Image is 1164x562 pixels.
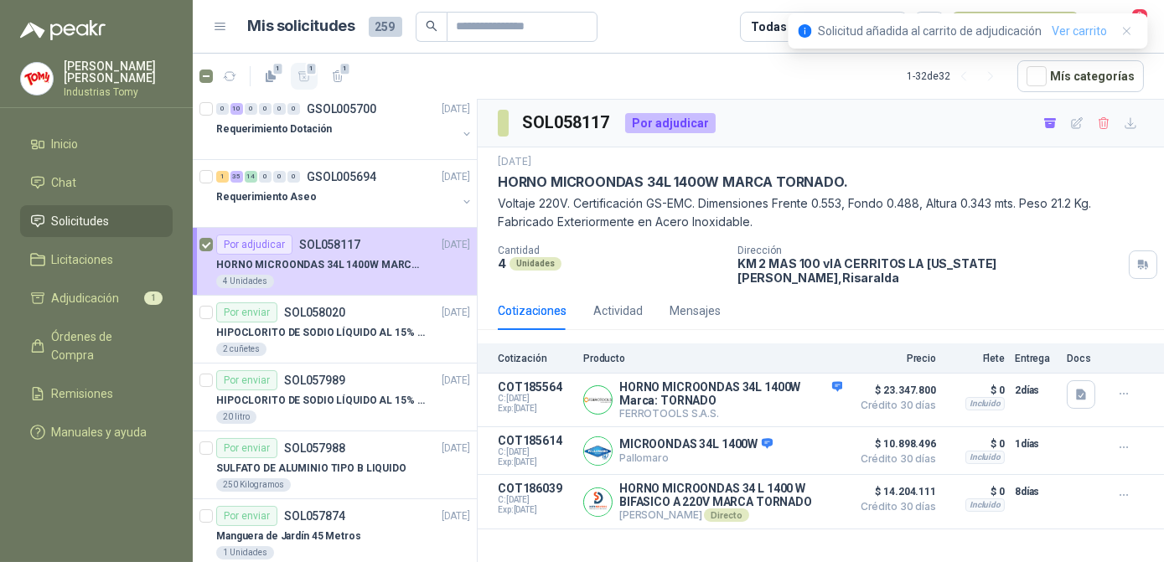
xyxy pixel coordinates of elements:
p: SULFATO DE ALUMINIO TIPO B LIQUIDO [216,461,406,477]
div: 0 [245,103,257,115]
div: 1 - 32 de 32 [907,63,1004,90]
p: [PERSON_NAME] [PERSON_NAME] [64,60,173,84]
span: 1 [272,62,284,75]
div: Por enviar [216,506,277,526]
div: 4 Unidades [216,275,274,288]
span: Órdenes de Compra [52,327,157,364]
a: Chat [20,167,173,199]
a: Manuales y ayuda [20,416,173,448]
p: Solicitud añadida al carrito de adjudicación [818,22,1042,40]
div: 20 litro [216,410,256,424]
p: Producto [583,353,842,364]
span: Exp: [DATE] [498,457,573,467]
a: Por enviarSOL058020[DATE] HIPOCLORITO DE SODIO LÍQUIDO AL 15% CONT NETO 20L2 cuñetes [193,296,477,363]
p: HORNO MICROONDAS 34L 1400W MARCA TORNADO. [498,173,848,191]
span: Solicitudes [52,212,110,230]
p: Cotización [498,353,573,364]
a: Ver carrito [1052,22,1107,40]
div: Por enviar [216,370,277,390]
p: HORNO MICROONDAS 34L 1400W MARCA TORNADO. [216,257,425,273]
span: Crédito 30 días [852,502,936,512]
p: $ 0 [946,482,1005,502]
div: 0 [259,103,272,115]
span: $ 14.204.111 [852,482,936,502]
span: Adjudicación [52,289,120,307]
a: 1 35 14 0 0 0 GSOL005694[DATE] Requerimiento Aseo [216,167,473,220]
span: 2 [1130,8,1149,23]
div: Cotizaciones [498,302,566,320]
div: 14 [245,171,257,183]
p: COT185614 [498,434,573,447]
p: HIPOCLORITO DE SODIO LÍQUIDO AL 15% CONT NETO 20L [216,325,425,341]
a: Por enviarSOL057988[DATE] SULFATO DE ALUMINIO TIPO B LIQUIDO250 Kilogramos [193,431,477,499]
a: 0 10 0 0 0 0 GSOL005700[DATE] Requerimiento Dotación [216,99,473,152]
p: [DATE] [442,508,470,524]
span: 1 [339,62,351,75]
p: SOL058020 [284,307,345,318]
p: [DATE] [442,169,470,185]
p: HIPOCLORITO DE SODIO LÍQUIDO AL 15% CONT NETO 20L [216,393,425,409]
p: COT185564 [498,380,573,394]
p: $ 0 [946,434,1005,454]
div: Por adjudicar [625,113,716,133]
a: Adjudicación1 [20,282,173,314]
p: [DATE] [442,237,470,253]
p: [PERSON_NAME] [619,508,842,522]
span: C: [DATE] [498,394,573,404]
h3: SOL058117 [522,110,612,136]
div: 1 [216,171,229,183]
p: Entrega [1015,353,1057,364]
p: 2 días [1015,380,1057,400]
p: Precio [852,353,936,364]
button: 2 [1114,12,1144,42]
span: Manuales y ayuda [52,423,147,441]
p: [DATE] [442,373,470,389]
div: Por adjudicar [216,235,292,255]
div: Unidades [510,257,561,271]
p: Dirección [737,245,1122,256]
span: Exp: [DATE] [498,505,573,515]
a: Solicitudes [20,205,173,237]
p: Requerimiento Dotación [216,121,332,137]
button: Nueva solicitud [951,12,1079,42]
div: 0 [273,103,286,115]
p: FERROTOOLS S.A.S. [619,407,842,420]
div: Incluido [965,451,1005,464]
div: Todas [751,18,786,36]
p: $ 0 [946,380,1005,400]
div: 0 [273,171,286,183]
p: HORNO MICROONDAS 34L 1400W Marca: TORNADO [619,380,842,407]
p: 1 días [1015,434,1057,454]
p: GSOL005700 [307,103,376,115]
div: 10 [230,103,243,115]
p: Pallomaro [619,451,773,464]
a: Por enviarSOL057989[DATE] HIPOCLORITO DE SODIO LÍQUIDO AL 15% CONT NETO 20L20 litro [193,363,477,431]
div: 35 [230,171,243,183]
p: SOL057874 [284,510,345,522]
span: Crédito 30 días [852,454,936,464]
div: 0 [216,103,229,115]
img: Logo peakr [20,20,106,40]
span: info-circle [798,24,811,38]
div: 0 [259,171,272,183]
p: GSOL005694 [307,171,376,183]
div: 2 cuñetes [216,343,266,356]
div: Incluido [965,397,1005,410]
span: 1 [306,62,318,75]
p: HORNO MICROONDAS 34 L 1400 W BIFASICO A 220V MARCA TORNADO [619,482,842,508]
div: 250 Kilogramos [216,478,291,492]
p: [DATE] [442,101,470,117]
h1: Mis solicitudes [248,14,355,39]
p: SOL057988 [284,442,345,454]
span: Inicio [52,135,79,153]
span: Licitaciones [52,250,114,269]
a: Licitaciones [20,244,173,276]
p: [DATE] [442,441,470,456]
span: $ 23.347.800 [852,380,936,400]
p: Manguera de Jardín 45 Metros [216,528,361,544]
div: Por enviar [216,302,277,322]
span: C: [DATE] [498,447,573,457]
button: 1 [324,63,351,90]
div: Mensajes [670,302,721,320]
button: 1 [291,63,318,90]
